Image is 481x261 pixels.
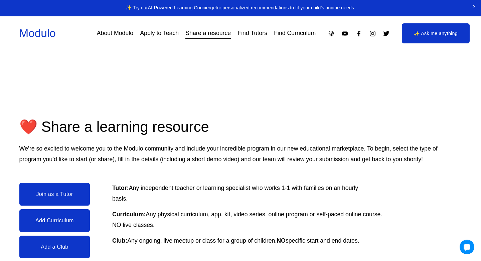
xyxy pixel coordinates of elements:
[140,27,179,39] a: Apply to Teach
[19,236,90,258] a: Add a Club
[19,183,90,206] a: Join as a Tutor
[237,27,267,39] a: Find Tutors
[383,30,390,37] a: Twitter
[402,23,470,43] a: ✨ Ask me anything
[328,30,335,37] a: Apple Podcasts
[112,185,129,191] strong: Tutor:
[19,209,90,232] a: Add Curriculum
[19,117,295,136] h2: ❤️ Share a learning resource
[277,237,286,244] strong: NO
[341,30,348,37] a: YouTube
[274,27,316,39] a: Find Curriculum
[112,209,387,231] p: Any physical curriculum, app, kit, video series, online program or self-paced online course. NO l...
[185,27,231,39] a: Share a resource
[355,30,362,37] a: Facebook
[148,5,215,10] a: AI-Powered Learning Concierge
[19,27,56,39] a: Modulo
[97,27,133,39] a: About Modulo
[112,211,146,218] strong: Curriculum:
[112,183,369,204] p: Any independent teacher or learning specialist who works 1-1 with families on an hourly basis.
[369,30,376,37] a: Instagram
[19,144,443,165] p: We’re so excited to welcome you to the Modulo community and include your incredible program in ou...
[112,237,127,244] strong: Club:
[112,236,406,246] p: Any ongoing, live meetup or class for a group of children. specific start and end dates.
